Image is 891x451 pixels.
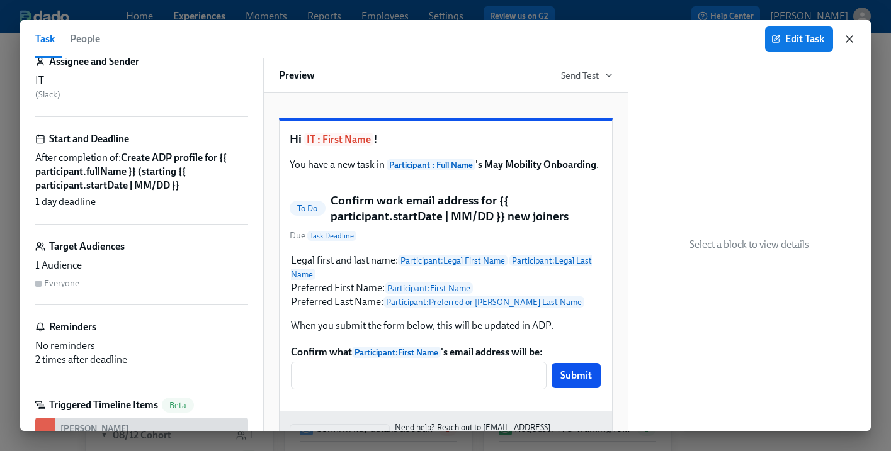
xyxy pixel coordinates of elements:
[297,428,383,441] span: View your personal page
[765,26,833,52] button: Edit Task
[49,240,125,253] h6: Target Audiences
[49,132,129,146] h6: Start and Deadline
[35,74,248,87] div: IT
[387,159,596,170] strong: 's May Mobility Onboarding
[290,230,356,242] span: Due
[290,158,602,172] p: You have a new task in .
[35,30,55,48] span: Task
[49,55,139,69] h6: Assignee and Sender
[35,339,248,353] div: No reminders
[290,252,602,334] div: Legal first and last name:Participant:Legal First Name Participant:Legal Last Name Preferred Firs...
[331,192,602,225] h5: Confirm work email address for {{ participant.startDate | MM/DD }} new joiners
[49,320,96,334] h6: Reminders
[35,259,248,272] div: 1 Audience
[60,423,129,434] strong: [PERSON_NAME]
[290,424,390,445] button: View your personal page
[395,421,602,448] a: Need help? Reach out to [EMAIL_ADDRESS][DOMAIN_NAME]
[35,353,248,367] div: 2 times after deadline
[304,133,373,146] span: IT : First Name
[774,33,824,45] span: Edit Task
[44,277,79,289] div: Everyone
[279,69,315,82] h6: Preview
[35,152,227,191] strong: Create ADP profile for ​{​{ participant.fullName }} (starting ​{​{ participant.startDate | MM/DD }}
[290,204,326,213] span: To Do
[290,344,602,391] div: Confirm whatParticipant:First Name's email address will be:Submit
[35,151,248,192] span: After completion of:
[35,89,60,100] span: ( Slack )
[387,159,475,170] span: Participant : Full Name
[35,195,96,209] span: 1 day deadline
[49,398,158,412] h6: Triggered Timeline Items
[70,30,100,48] span: People
[561,69,613,82] button: Send Test
[307,231,356,241] span: Task Deadline
[162,401,194,410] span: Beta
[628,58,871,431] div: Select a block to view details
[290,131,602,148] h1: Hi !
